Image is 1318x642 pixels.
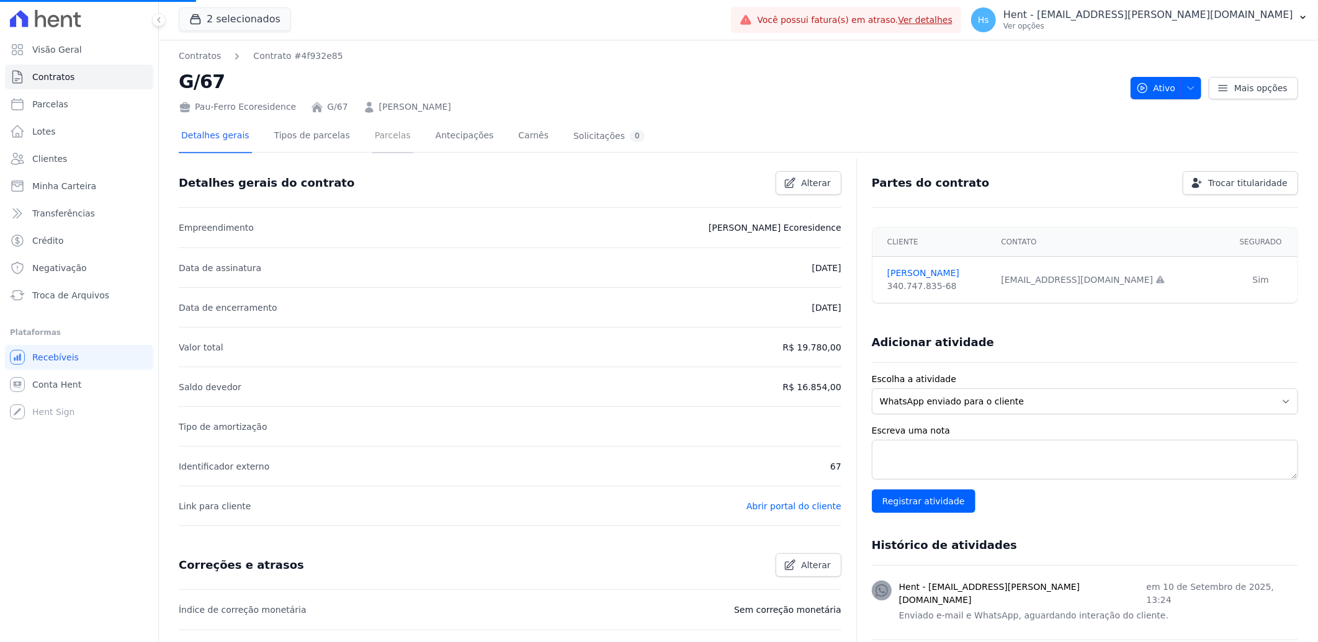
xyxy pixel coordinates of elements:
a: Alterar [776,171,841,195]
p: R$ 16.854,00 [782,380,841,395]
a: Tipos de parcelas [272,120,352,153]
p: [DATE] [812,261,841,275]
a: Contrato #4f932e85 [253,50,343,63]
a: Trocar titularidade [1183,171,1298,195]
a: [PERSON_NAME] [887,267,987,280]
span: Trocar titularidade [1208,177,1288,189]
span: Negativação [32,262,87,274]
a: Transferências [5,201,153,226]
span: Alterar [801,177,831,189]
td: Sim [1224,257,1298,303]
p: Identificador externo [179,459,269,474]
h3: Detalhes gerais do contrato [179,176,354,190]
th: Contato [994,228,1224,257]
span: Parcelas [32,98,68,110]
a: Carnês [516,120,551,153]
label: Escreva uma nota [872,424,1298,437]
div: Plataformas [10,325,148,340]
p: Ver opções [1003,21,1293,31]
a: Crédito [5,228,153,253]
a: [PERSON_NAME] [379,100,451,114]
p: [PERSON_NAME] Ecoresidence [709,220,841,235]
span: Recebíveis [32,351,79,363]
span: Visão Geral [32,43,82,56]
div: 0 [630,130,645,142]
a: Contratos [179,50,221,63]
p: Sem correção monetária [734,602,841,617]
p: R$ 19.780,00 [782,340,841,355]
a: Alterar [776,553,841,577]
span: Transferências [32,207,95,220]
span: Você possui fatura(s) em atraso. [757,14,953,27]
input: Registrar atividade [872,489,975,513]
span: Troca de Arquivos [32,289,109,301]
button: Ativo [1131,77,1202,99]
a: Troca de Arquivos [5,283,153,308]
span: Minha Carteira [32,180,96,192]
span: Alterar [801,559,831,571]
a: G/67 [327,100,347,114]
p: Empreendimento [179,220,254,235]
span: Clientes [32,153,67,165]
button: Hs Hent - [EMAIL_ADDRESS][PERSON_NAME][DOMAIN_NAME] Ver opções [961,2,1318,37]
p: Link para cliente [179,499,251,514]
th: Cliente [872,228,994,257]
a: Ver detalhes [899,15,953,25]
span: Crédito [32,234,64,247]
a: Parcelas [372,120,413,153]
div: Solicitações [573,130,645,142]
h3: Histórico de atividades [872,538,1017,553]
a: Visão Geral [5,37,153,62]
a: Detalhes gerais [179,120,252,153]
p: Data de encerramento [179,300,277,315]
span: Conta Hent [32,378,81,391]
p: 67 [830,459,841,474]
a: Contratos [5,65,153,89]
span: Mais opções [1234,82,1288,94]
h3: Correções e atrasos [179,558,304,573]
span: Ativo [1136,77,1176,99]
h2: G/67 [179,68,1121,96]
a: Solicitações0 [571,120,647,153]
h3: Partes do contrato [872,176,990,190]
span: Hs [978,16,989,24]
a: Minha Carteira [5,174,153,198]
span: Contratos [32,71,74,83]
p: Tipo de amortização [179,419,267,434]
a: Parcelas [5,92,153,117]
nav: Breadcrumb [179,50,1121,63]
h3: Adicionar atividade [872,335,994,350]
a: Abrir portal do cliente [746,501,841,511]
a: Mais opções [1209,77,1298,99]
a: Conta Hent [5,372,153,397]
div: [EMAIL_ADDRESS][DOMAIN_NAME] [1002,274,1217,287]
label: Escolha a atividade [872,373,1298,386]
p: Índice de correção monetária [179,602,307,617]
div: 340.747.835-68 [887,280,987,293]
a: Negativação [5,256,153,280]
p: Data de assinatura [179,261,261,275]
a: Recebíveis [5,345,153,370]
p: Saldo devedor [179,380,241,395]
button: 2 selecionados [179,7,291,31]
a: Lotes [5,119,153,144]
h3: Hent - [EMAIL_ADDRESS][PERSON_NAME][DOMAIN_NAME] [899,581,1147,607]
span: Lotes [32,125,56,138]
p: [DATE] [812,300,841,315]
div: Pau-Ferro Ecoresidence [179,100,296,114]
nav: Breadcrumb [179,50,343,63]
p: Valor total [179,340,223,355]
th: Segurado [1224,228,1298,257]
a: Antecipações [433,120,496,153]
p: Enviado e-mail e WhatsApp, aguardando interação do cliente. [899,609,1298,622]
a: Clientes [5,146,153,171]
p: em 10 de Setembro de 2025, 13:24 [1147,581,1298,607]
p: Hent - [EMAIL_ADDRESS][PERSON_NAME][DOMAIN_NAME] [1003,9,1293,21]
